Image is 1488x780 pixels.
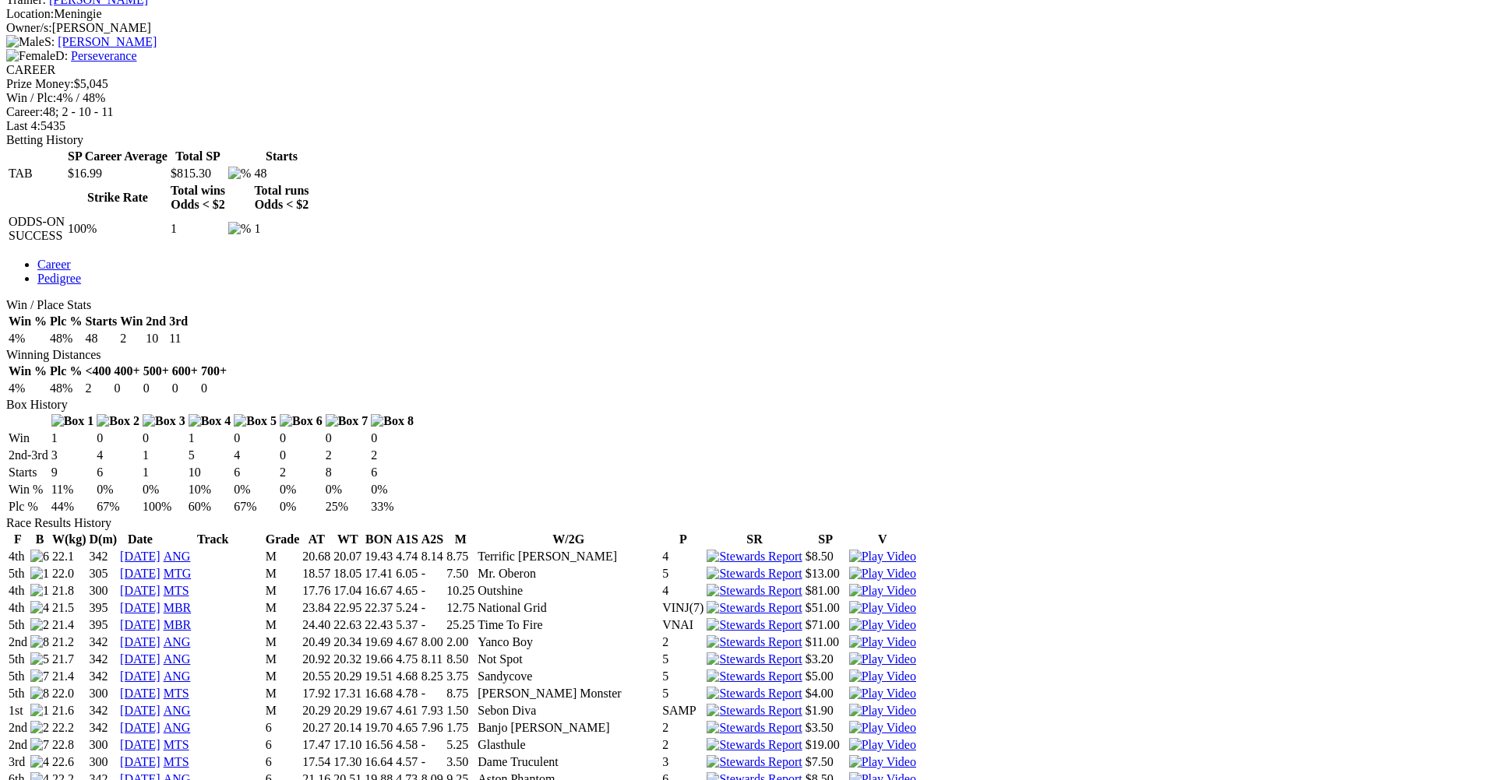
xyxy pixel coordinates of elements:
td: 4.74 [395,549,418,564]
td: 0 [200,381,227,396]
td: M [265,549,301,564]
td: 6 [370,465,414,480]
td: 22.43 [364,617,393,633]
img: Box 3 [143,414,185,428]
td: 5 [188,448,232,463]
td: M [265,583,301,599]
img: Play Video [849,618,916,632]
td: $13.00 [805,566,847,581]
a: View replay [849,704,916,717]
td: 10% [188,482,232,497]
a: ANG [164,721,191,734]
td: 4.65 [395,583,418,599]
td: 0% [279,499,323,515]
td: M [265,566,301,581]
img: Play Video [849,652,916,666]
img: 4 [30,755,49,769]
img: Play Video [849,584,916,598]
td: National Grid [477,600,660,616]
a: [DATE] [120,601,160,614]
td: 1 [142,465,186,480]
a: [DATE] [120,669,160,683]
span: Career: [6,105,43,118]
a: [DATE] [120,755,160,768]
td: 4th [8,583,28,599]
td: 6 [96,465,140,480]
td: 2.00 [446,634,475,650]
td: 395 [89,617,118,633]
td: 11 [168,331,189,346]
td: 4% [8,331,48,346]
td: 19.43 [364,549,393,564]
td: $8.50 [805,549,847,564]
td: 1 [188,430,232,446]
img: Play Video [849,687,916,701]
a: [DATE] [120,567,160,580]
td: $51.00 [805,600,847,616]
a: View replay [849,755,916,768]
td: 67% [96,499,140,515]
a: MBR [164,618,192,631]
th: V [848,532,917,547]
td: 16.67 [364,583,393,599]
td: 0 [143,381,170,396]
td: 0% [325,482,369,497]
span: Prize Money: [6,77,74,90]
a: View replay [849,652,916,666]
td: 12.75 [446,600,475,616]
th: SP [805,532,847,547]
td: - [421,600,444,616]
img: Box 6 [280,414,323,428]
td: 2nd [8,634,28,650]
a: ANG [164,635,191,648]
img: Play Video [849,601,916,615]
td: 100% [142,499,186,515]
td: 100% [67,214,168,244]
td: 17.76 [301,583,331,599]
a: View replay [849,721,916,734]
img: Stewards Report [707,635,802,649]
td: 0% [142,482,186,497]
td: 300 [89,583,118,599]
div: Race Results History [6,516,1470,530]
td: Outshine [477,583,660,599]
a: View replay [849,687,916,700]
div: Win / Place Stats [6,298,1470,312]
th: F [8,532,28,547]
th: 600+ [171,364,199,379]
td: 305 [89,566,118,581]
td: 0 [279,430,323,446]
a: ANG [164,550,191,563]
img: Stewards Report [707,584,802,598]
div: Winning Distances [6,348,1470,362]
td: 0% [233,482,277,497]
img: 8 [30,635,49,649]
a: [DATE] [120,618,160,631]
td: 4th [8,549,28,564]
td: 9 [51,465,95,480]
a: [DATE] [120,687,160,700]
img: 8 [30,687,49,701]
img: Box 8 [371,414,414,428]
td: 5th [8,566,28,581]
div: $5,045 [6,77,1470,91]
img: Stewards Report [707,652,802,666]
td: 0 [325,430,369,446]
th: Strike Rate [67,183,168,213]
a: MTS [164,738,189,751]
th: Total wins Odds < $2 [170,183,226,213]
td: 4% [8,381,48,396]
td: Yanco Boy [477,634,660,650]
td: 48% [49,331,83,346]
a: [DATE] [120,635,160,648]
th: 3rd [168,314,189,329]
td: 48 [84,331,118,346]
img: Play Video [849,550,916,564]
td: 8 [325,465,369,480]
td: 60% [188,499,232,515]
a: MBR [164,601,192,614]
td: 0 [370,430,414,446]
a: [DATE] [120,721,160,734]
td: $16.99 [67,166,168,181]
img: 1 [30,584,49,598]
